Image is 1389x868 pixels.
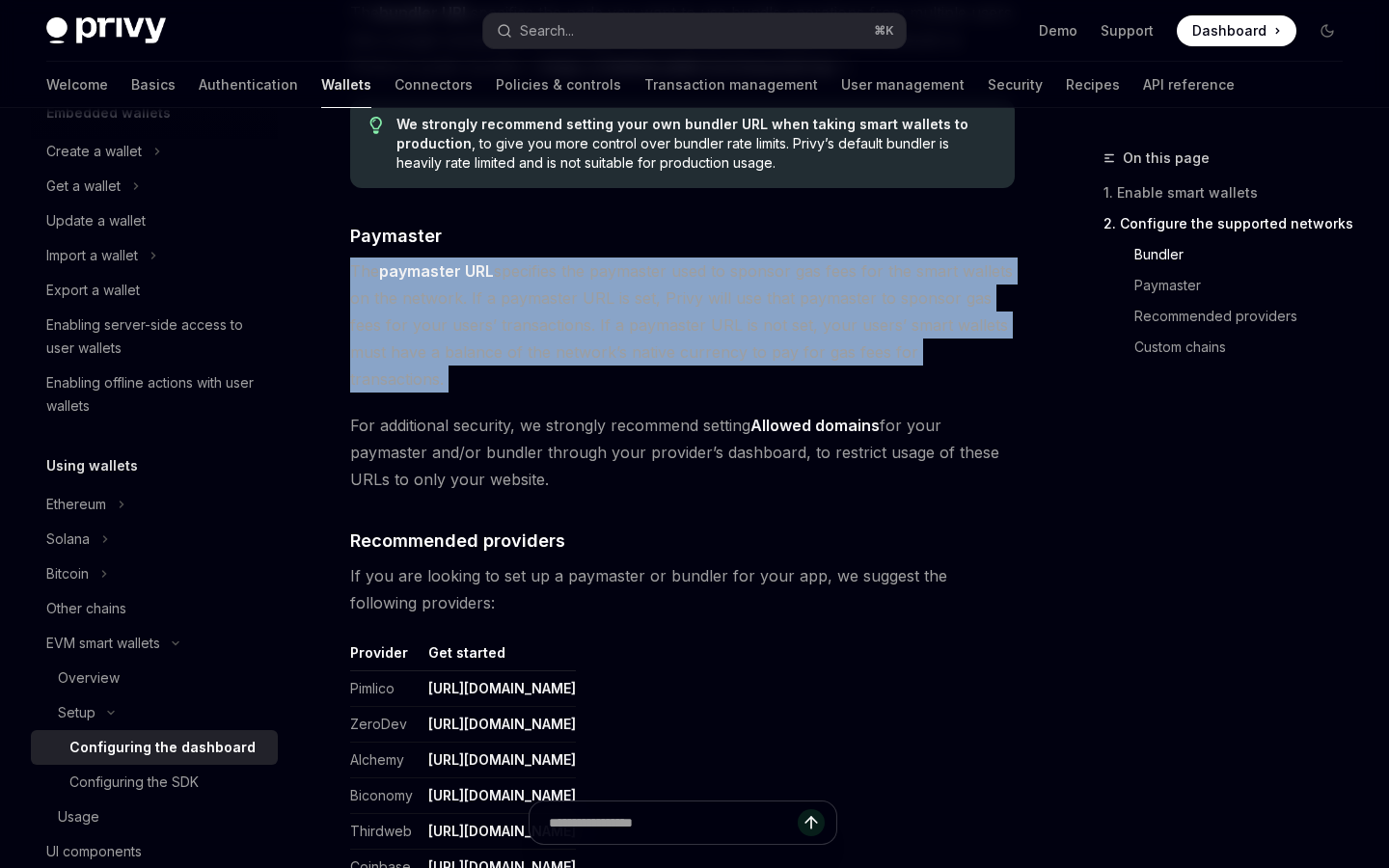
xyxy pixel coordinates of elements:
[31,273,278,308] a: Export a wallet
[496,62,621,108] a: Policies & controls
[428,751,576,769] a: [URL][DOMAIN_NAME]
[841,62,965,108] a: User management
[58,701,95,724] div: Setup
[46,62,108,108] a: Welcome
[1101,21,1154,41] a: Support
[520,19,574,42] div: Search...
[31,366,278,423] a: Enabling offline actions with user wallets
[988,62,1043,108] a: Security
[46,632,160,655] div: EVM smart wallets
[379,261,494,281] strong: paymaster URL
[396,115,995,173] span: , to give you more control over bundler rate limits. Privy’s default bundler is heavily rate limi...
[350,528,565,554] span: Recommended providers
[350,258,1015,393] span: The specifies the paymaster used to sponsor gas fees for the smart wallets on the network. If a p...
[46,840,142,863] div: UI components
[1143,62,1235,108] a: API reference
[1312,15,1343,46] button: Toggle dark mode
[350,412,1015,493] span: For additional security, we strongly recommend setting for your paymaster and/or bundler through ...
[46,175,121,198] div: Get a wallet
[31,203,278,238] a: Update a wallet
[798,809,825,836] button: Send message
[1177,15,1296,46] a: Dashboard
[750,416,880,435] strong: Allowed domains
[1192,21,1266,41] span: Dashboard
[1123,147,1210,170] span: On this page
[350,778,421,814] td: Biconomy
[1134,332,1358,363] a: Custom chains
[46,279,140,302] div: Export a wallet
[31,765,278,800] a: Configuring the SDK
[46,244,138,267] div: Import a wallet
[31,730,278,765] a: Configuring the dashboard
[350,707,421,743] td: ZeroDev
[483,14,905,48] button: Search...⌘K
[1134,301,1358,332] a: Recommended providers
[58,666,120,690] div: Overview
[369,117,383,134] svg: Tip
[644,62,818,108] a: Transaction management
[46,454,138,477] h5: Using wallets
[131,62,176,108] a: Basics
[350,223,442,249] span: Paymaster
[69,771,199,794] div: Configuring the SDK
[428,716,576,733] a: [URL][DOMAIN_NAME]
[46,562,89,585] div: Bitcoin
[321,62,371,108] a: Wallets
[874,23,894,39] span: ⌘ K
[395,62,473,108] a: Connectors
[46,597,126,620] div: Other chains
[350,743,421,778] td: Alchemy
[46,17,166,44] img: dark logo
[46,528,90,551] div: Solana
[46,313,266,360] div: Enabling server-side access to user wallets
[31,800,278,834] a: Usage
[396,116,968,151] strong: We strongly recommend setting your own bundler URL when taking smart wallets to production
[428,787,576,804] a: [URL][DOMAIN_NAME]
[69,736,256,759] div: Configuring the dashboard
[31,308,278,366] a: Enabling server-side access to user wallets
[350,671,421,707] td: Pimlico
[46,140,142,163] div: Create a wallet
[46,371,266,418] div: Enabling offline actions with user wallets
[428,680,576,697] a: [URL][DOMAIN_NAME]
[46,209,146,232] div: Update a wallet
[1134,270,1358,301] a: Paymaster
[1039,21,1077,41] a: Demo
[199,62,298,108] a: Authentication
[350,562,1015,616] span: If you are looking to set up a paymaster or bundler for your app, we suggest the following provid...
[58,805,99,828] div: Usage
[350,643,421,671] th: Provider
[46,493,106,516] div: Ethereum
[31,661,278,695] a: Overview
[31,591,278,626] a: Other chains
[1066,62,1120,108] a: Recipes
[1103,177,1358,208] a: 1. Enable smart wallets
[1103,208,1358,239] a: 2. Configure the supported networks
[1134,239,1358,270] a: Bundler
[421,643,576,671] th: Get started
